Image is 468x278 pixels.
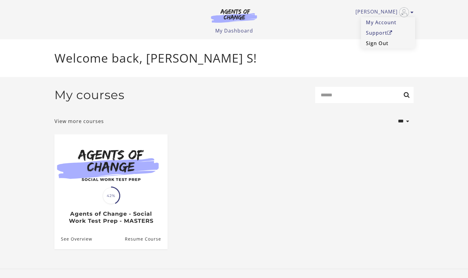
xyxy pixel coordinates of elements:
[54,49,414,67] p: Welcome back, [PERSON_NAME] S!
[125,229,168,249] a: Agents of Change - Social Work Test Prep - MASTERS: Resume Course
[103,187,119,204] span: 42%
[361,38,415,48] a: Sign Out
[215,27,253,34] a: My Dashboard
[361,28,415,38] a: SupportOpen in a new window
[355,7,410,17] a: Toggle menu
[61,210,161,224] h3: Agents of Change - Social Work Test Prep - MASTERS
[204,9,264,23] img: Agents of Change Logo
[54,229,92,249] a: Agents of Change - Social Work Test Prep - MASTERS: See Overview
[54,118,104,125] a: View more courses
[54,88,125,102] h2: My courses
[387,30,392,35] i: Open in a new window
[361,17,415,28] a: My Account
